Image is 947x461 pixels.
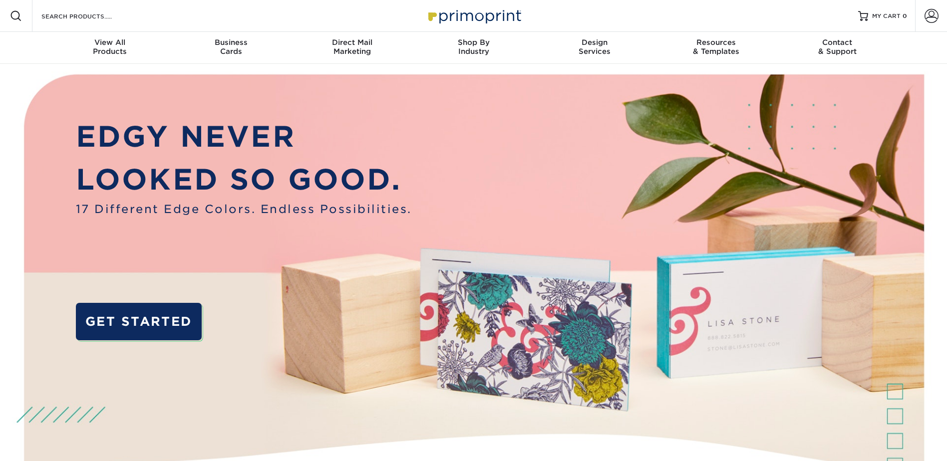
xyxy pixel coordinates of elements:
[534,32,655,64] a: DesignServices
[170,38,292,56] div: Cards
[76,303,202,340] a: GET STARTED
[655,38,777,47] span: Resources
[76,115,412,158] p: EDGY NEVER
[49,32,171,64] a: View AllProducts
[655,38,777,56] div: & Templates
[292,38,413,56] div: Marketing
[40,10,138,22] input: SEARCH PRODUCTS.....
[903,12,907,19] span: 0
[872,12,901,20] span: MY CART
[534,38,655,56] div: Services
[292,32,413,64] a: Direct MailMarketing
[777,38,898,56] div: & Support
[413,32,534,64] a: Shop ByIndustry
[413,38,534,56] div: Industry
[534,38,655,47] span: Design
[777,32,898,64] a: Contact& Support
[655,32,777,64] a: Resources& Templates
[170,32,292,64] a: BusinessCards
[49,38,171,56] div: Products
[76,158,412,201] p: LOOKED SO GOOD.
[170,38,292,47] span: Business
[424,5,524,26] img: Primoprint
[49,38,171,47] span: View All
[292,38,413,47] span: Direct Mail
[76,201,412,218] span: 17 Different Edge Colors. Endless Possibilities.
[777,38,898,47] span: Contact
[413,38,534,47] span: Shop By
